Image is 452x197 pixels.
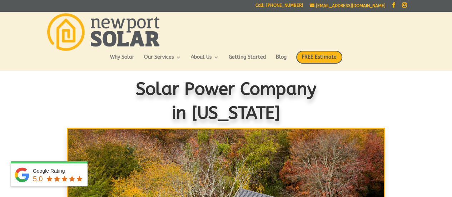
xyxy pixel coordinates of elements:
[33,175,43,183] span: 5.0
[110,55,134,67] a: Why Solar
[144,55,181,67] a: Our Services
[191,55,219,67] a: About Us
[47,13,159,51] img: Newport Solar | Solar Energy Optimized.
[296,51,342,64] span: FREE Estimate
[276,55,287,67] a: Blog
[229,55,266,67] a: Getting Started
[136,79,317,123] span: Solar Power Company in [US_STATE]
[296,51,342,71] a: FREE Estimate
[310,3,386,8] a: [EMAIL_ADDRESS][DOMAIN_NAME]
[33,167,84,174] div: Google Rating
[255,3,303,11] a: Call: [PHONE_NUMBER]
